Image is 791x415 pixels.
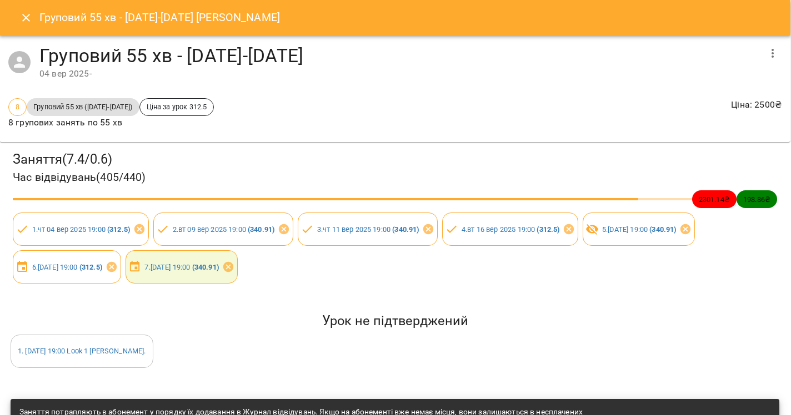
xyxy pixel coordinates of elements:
h4: Груповий 55 хв - [DATE]-[DATE] [39,44,759,67]
a: 6.[DATE] 19:00 (312.5) [32,263,102,271]
div: 3.чт 11 вер 2025 19:00 (340.91) [298,212,438,246]
div: 2.вт 09 вер 2025 19:00 (340.91) [153,212,293,246]
b: ( 340.91 ) [649,225,676,234]
h6: Груповий 55 хв - [DATE]-[DATE] [PERSON_NAME] [39,9,281,26]
span: Груповий 55 хв ([DATE]-[DATE]) [27,102,139,112]
b: ( 340.91 ) [392,225,419,234]
h5: Урок не підтверджений [11,312,779,330]
b: ( 312.5 ) [79,263,102,271]
a: 4.вт 16 вер 2025 19:00 (312.5) [462,225,559,234]
p: 8 групових занять по 55 хв [8,116,214,129]
span: Ціна за урок 312.5 [140,102,214,112]
div: 4.вт 16 вер 2025 19:00 (312.5) [442,212,578,246]
b: ( 312.5 ) [537,225,559,234]
div: 04 вер 2025 - [39,67,759,80]
a: 1.чт 04 вер 2025 19:00 (312.5) [32,225,130,234]
b: ( 340.91 ) [248,225,274,234]
a: 2.вт 09 вер 2025 19:00 (340.91) [173,225,275,234]
button: Close [13,4,39,31]
b: ( 340.91 ) [192,263,219,271]
p: Ціна : 2500 ₴ [731,98,782,112]
div: 5.[DATE] 19:00 (340.91) [583,212,695,246]
div: 1.чт 04 вер 2025 19:00 (312.5) [13,212,149,246]
span: 198.86 ₴ [737,194,777,205]
a: 5.[DATE] 19:00 (340.91) [602,225,676,234]
div: 7.[DATE] 19:00 (340.91) [126,250,238,284]
a: 1. [DATE] 19:00 Look 1 [PERSON_NAME]. [18,347,146,355]
h4: Час відвідувань ( 405 / 440 ) [13,169,777,186]
a: 7.[DATE] 19:00 (340.91) [144,263,218,271]
h3: Заняття ( 7.4 / 0.6 ) [13,151,777,168]
a: 3.чт 11 вер 2025 19:00 (340.91) [317,225,419,234]
b: ( 312.5 ) [107,225,130,234]
div: 6.[DATE] 19:00 (312.5) [13,250,121,284]
span: 8 [9,102,26,112]
span: 2301.14 ₴ [692,194,737,205]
